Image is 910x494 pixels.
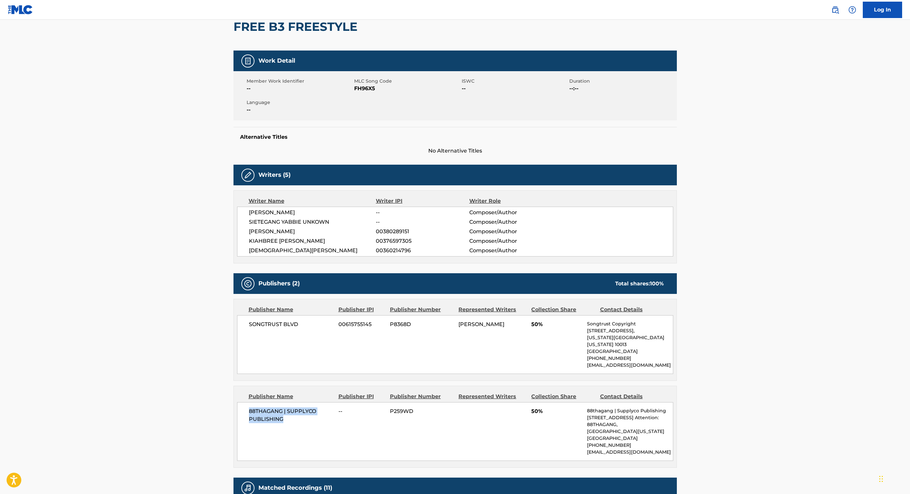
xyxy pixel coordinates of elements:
[244,57,252,65] img: Work Detail
[390,306,454,314] div: Publisher Number
[587,355,673,362] p: [PHONE_NUMBER]
[879,469,883,489] div: Drag
[233,19,361,34] h2: FREE B3 FREESTYLE
[531,393,595,401] div: Collection Share
[615,280,664,288] div: Total shares:
[587,414,673,428] p: [STREET_ADDRESS] Attention: 88THAGANG,
[531,407,582,415] span: 50%
[569,78,675,85] span: Duration
[469,247,554,255] span: Composer/Author
[587,449,673,456] p: [EMAIL_ADDRESS][DOMAIN_NAME]
[587,428,673,435] p: [GEOGRAPHIC_DATA][US_STATE]
[877,463,910,494] iframe: Chat Widget
[338,393,385,401] div: Publisher IPI
[587,442,673,449] p: [PHONE_NUMBER]
[258,484,332,492] h5: Matched Recordings (11)
[249,320,334,328] span: SONGTRUST BLVD
[587,407,673,414] p: 88thagang | Supplyco Publishing
[376,209,469,216] span: --
[829,3,842,16] a: Public Search
[390,393,454,401] div: Publisher Number
[354,78,460,85] span: MLC Song Code
[531,320,582,328] span: 50%
[244,484,252,492] img: Matched Recordings
[587,362,673,369] p: [EMAIL_ADDRESS][DOMAIN_NAME]
[8,5,33,14] img: MLC Logo
[587,327,673,334] p: [STREET_ADDRESS],
[587,334,673,348] p: [US_STATE][GEOGRAPHIC_DATA][US_STATE] 10013
[376,218,469,226] span: --
[848,6,856,14] img: help
[469,237,554,245] span: Composer/Author
[249,407,334,423] span: 88THAGANG | SUPPLYCO PUBLISHING
[376,197,469,205] div: Writer IPI
[469,197,554,205] div: Writer Role
[863,2,902,18] a: Log In
[249,306,334,314] div: Publisher Name
[600,393,664,401] div: Contact Details
[458,393,526,401] div: Represented Writers
[338,407,385,415] span: --
[846,3,859,16] div: Help
[244,280,252,288] img: Publishers
[650,280,664,287] span: 100 %
[469,209,554,216] span: Composer/Author
[240,134,670,140] h5: Alternative Titles
[831,6,839,14] img: search
[247,85,353,93] span: --
[587,348,673,355] p: [GEOGRAPHIC_DATA]
[376,237,469,245] span: 00376597305
[354,85,460,93] span: FH96X5
[338,306,385,314] div: Publisher IPI
[376,228,469,236] span: 00380289151
[258,280,300,287] h5: Publishers (2)
[531,306,595,314] div: Collection Share
[462,78,568,85] span: ISWC
[390,320,454,328] span: P8368D
[249,228,376,236] span: [PERSON_NAME]
[247,99,353,106] span: Language
[249,218,376,226] span: SIETEGANG YABBIE UNKOWN
[376,247,469,255] span: 00360214796
[249,237,376,245] span: KIAHBREE [PERSON_NAME]
[569,85,675,93] span: --:--
[462,85,568,93] span: --
[390,407,454,415] span: P259WD
[458,306,526,314] div: Represented Writers
[469,218,554,226] span: Composer/Author
[469,228,554,236] span: Composer/Author
[600,306,664,314] div: Contact Details
[258,171,291,179] h5: Writers (5)
[587,320,673,327] p: Songtrust Copyright
[258,57,295,65] h5: Work Detail
[244,171,252,179] img: Writers
[249,209,376,216] span: [PERSON_NAME]
[338,320,385,328] span: 00615755145
[247,106,353,114] span: --
[458,321,504,327] span: [PERSON_NAME]
[587,435,673,442] p: [GEOGRAPHIC_DATA]
[247,78,353,85] span: Member Work Identifier
[249,393,334,401] div: Publisher Name
[249,197,376,205] div: Writer Name
[249,247,376,255] span: [DEMOGRAPHIC_DATA][PERSON_NAME]
[233,147,677,155] span: No Alternative Titles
